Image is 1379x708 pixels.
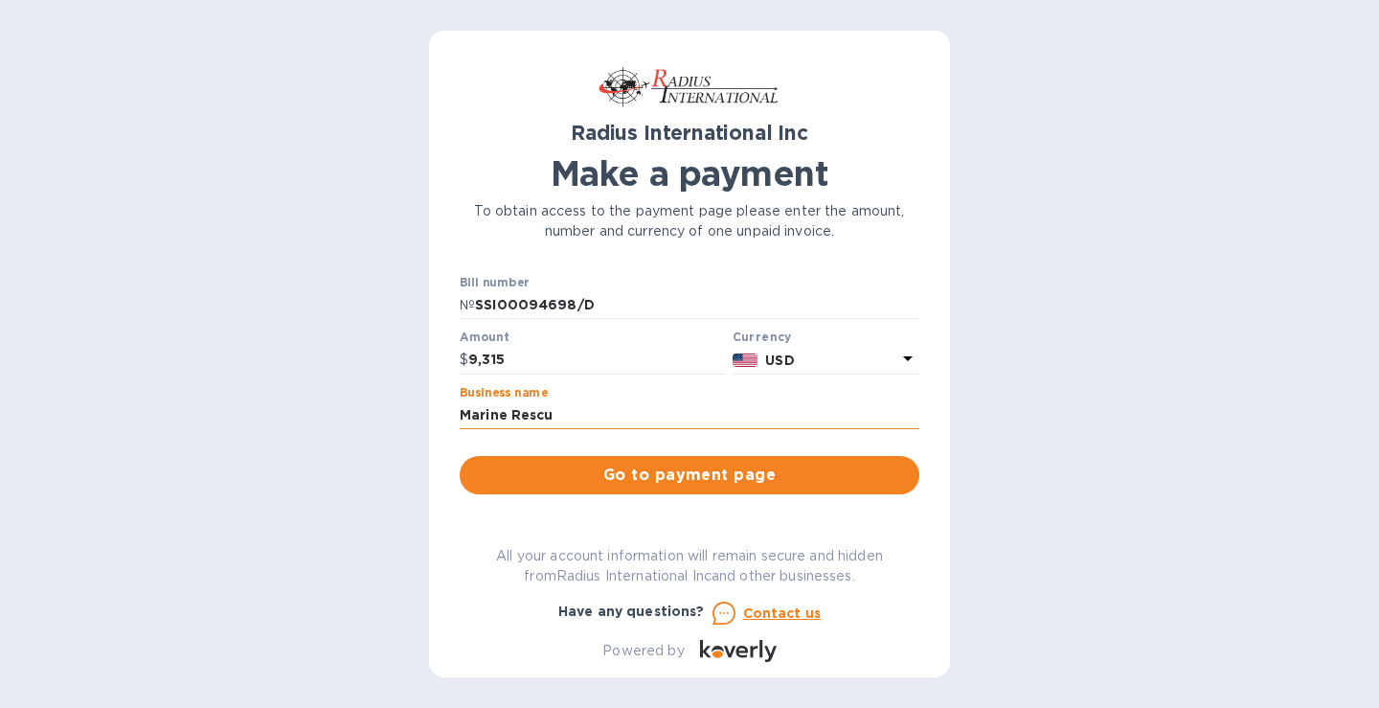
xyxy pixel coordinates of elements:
u: Contact us [743,605,822,621]
input: Enter bill number [475,291,919,320]
input: Enter business name [460,401,919,430]
img: USD [733,354,758,367]
p: $ [460,350,468,370]
label: Bill number [460,277,529,288]
label: Business name [460,387,548,399]
p: All your account information will remain secure and hidden from Radius International Inc and othe... [460,546,919,586]
span: Go to payment page [475,464,904,487]
h1: Make a payment [460,153,919,194]
b: Radius International Inc [571,121,808,145]
input: 0.00 [468,346,725,375]
p: To obtain access to the payment page please enter the amount, number and currency of one unpaid i... [460,201,919,241]
b: Have any questions? [558,604,705,619]
p: № [460,295,475,315]
b: Currency [733,330,792,344]
b: USD [765,353,794,368]
p: Powered by [602,641,684,661]
label: Amount [460,332,509,344]
button: Go to payment page [460,456,919,494]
